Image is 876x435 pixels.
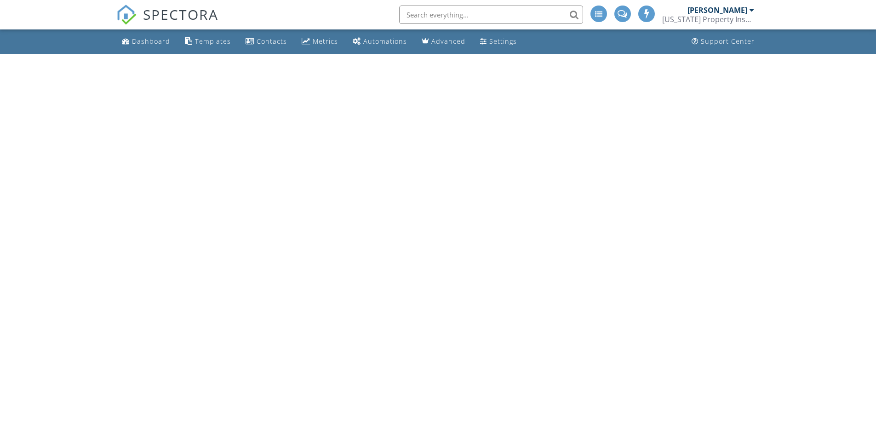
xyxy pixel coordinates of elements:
[143,5,218,24] span: SPECTORA
[116,12,218,32] a: SPECTORA
[116,5,137,25] img: The Best Home Inspection Software - Spectora
[399,6,583,24] input: Search everything...
[476,33,521,50] a: Settings
[242,33,291,50] a: Contacts
[363,37,407,46] div: Automations
[195,37,231,46] div: Templates
[431,37,465,46] div: Advanced
[418,33,469,50] a: Advanced
[701,37,755,46] div: Support Center
[181,33,235,50] a: Templates
[313,37,338,46] div: Metrics
[687,6,747,15] div: [PERSON_NAME]
[298,33,342,50] a: Metrics
[489,37,517,46] div: Settings
[688,33,758,50] a: Support Center
[662,15,754,24] div: Texas Property Inspections, LLC
[349,33,411,50] a: Automations (Advanced)
[257,37,287,46] div: Contacts
[118,33,174,50] a: Dashboard
[132,37,170,46] div: Dashboard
